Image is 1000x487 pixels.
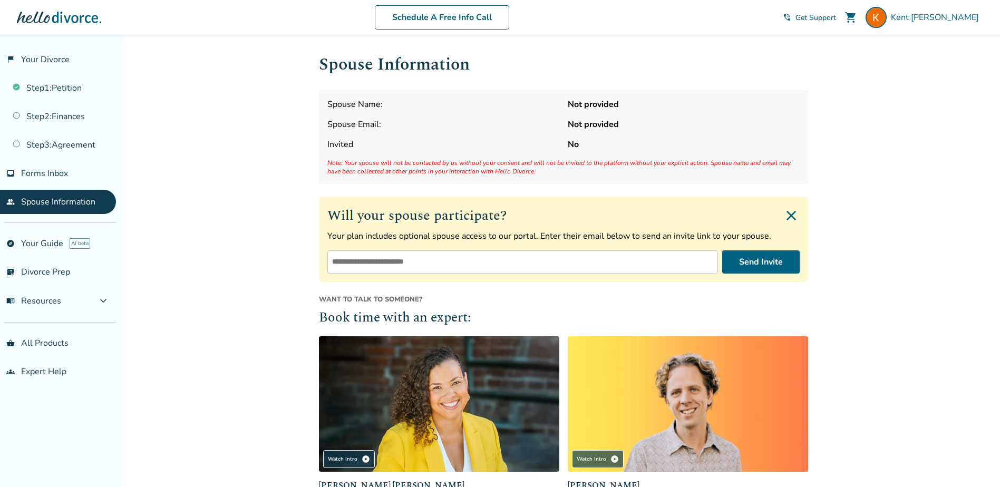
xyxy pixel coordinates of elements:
[6,239,15,248] span: explore
[319,295,808,304] span: Want to talk to someone?
[795,13,836,23] span: Get Support
[6,268,15,276] span: list_alt_check
[6,169,15,178] span: inbox
[319,308,808,328] h2: Book time with an expert:
[319,52,808,77] h1: Spouse Information
[375,5,509,30] a: Schedule A Free Info Call
[722,250,800,274] button: Send Invite
[568,139,800,150] strong: No
[6,55,15,64] span: flag_2
[97,295,110,307] span: expand_more
[6,295,61,307] span: Resources
[844,11,857,24] span: shopping_cart
[891,12,983,23] span: Kent [PERSON_NAME]
[6,339,15,347] span: shopping_basket
[327,119,559,130] span: Spouse Email:
[327,139,559,150] span: Invited
[323,450,375,468] div: Watch Intro
[6,367,15,376] span: groups
[319,336,559,472] img: Claudia Brown Coulter
[568,99,800,110] strong: Not provided
[21,168,68,179] span: Forms Inbox
[783,207,800,224] img: Close invite form
[610,455,619,463] span: play_circle
[568,336,808,472] img: James Traub
[327,205,800,226] h2: Will your spouse participate?
[866,7,887,28] img: Kent Ratzlaff
[572,450,624,468] div: Watch Intro
[362,455,370,463] span: play_circle
[568,119,800,130] strong: Not provided
[70,238,90,249] span: AI beta
[327,159,800,176] span: Note: Your spouse will not be contacted by us without your consent and will not be invited to the...
[6,198,15,206] span: people
[783,13,791,22] span: phone_in_talk
[327,230,800,242] p: Your plan includes optional spouse access to our portal. Enter their email below to send an invit...
[6,297,15,305] span: menu_book
[783,13,836,23] a: phone_in_talkGet Support
[327,99,559,110] span: Spouse Name:
[947,436,1000,487] iframe: Chat Widget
